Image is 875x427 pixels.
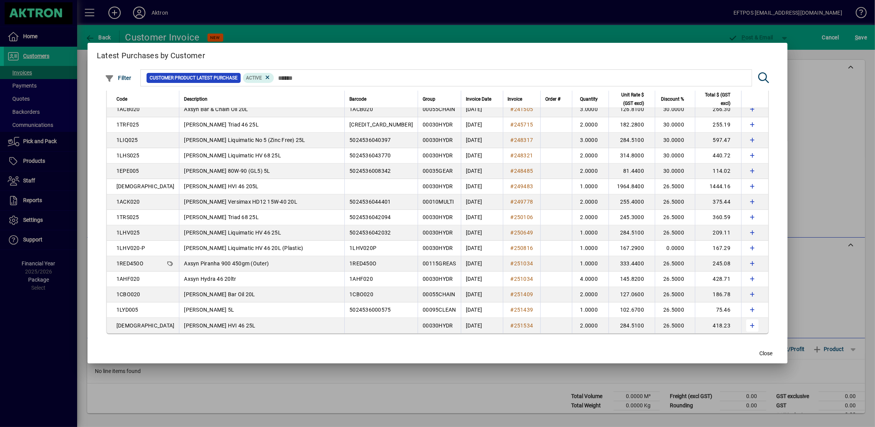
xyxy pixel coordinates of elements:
span: Description [184,95,207,103]
div: Group [423,95,456,103]
span: 245715 [514,122,533,128]
td: [DATE] [461,272,503,287]
td: 245.3000 [609,210,655,225]
span: # [511,106,514,112]
td: 167.29 [695,241,741,256]
td: 30.0000 [655,164,695,179]
span: 251409 [514,291,533,297]
td: 2.0000 [572,287,609,302]
a: #241505 [508,105,536,113]
span: # [511,168,514,174]
a: #251409 [508,290,536,299]
td: 26.5000 [655,256,695,272]
span: Discount % [661,95,684,103]
td: 167.2900 [609,241,655,256]
span: 00030HYDR [423,276,453,282]
td: 2.0000 [572,194,609,210]
span: Axsyn Hydra 46 20ltr [184,276,236,282]
span: # [511,122,514,128]
td: [DATE] [461,179,503,194]
div: Discount % [660,95,691,103]
td: [DATE] [461,241,503,256]
td: 255.19 [695,117,741,133]
span: [PERSON_NAME] 5L [184,307,234,313]
td: 2.0000 [572,318,609,333]
td: 26.5000 [655,179,695,194]
span: Order # [545,95,560,103]
span: 1TRF025 [116,122,139,128]
a: #250106 [508,213,536,221]
span: 00030HYDR [423,122,453,128]
span: 1LHV020-P [116,245,145,251]
span: 00030HYDR [423,152,453,159]
a: #250649 [508,228,536,237]
td: 375.44 [695,194,741,210]
div: Total $ (GST excl) [700,91,737,108]
span: 1LIQ025 [116,137,138,143]
span: Filter [105,75,132,81]
span: 1LHV025 [116,230,140,236]
td: 418.23 [695,318,741,333]
span: # [511,230,514,236]
span: # [511,322,514,329]
a: #249778 [508,197,536,206]
span: 00030HYDR [423,245,453,251]
td: [DATE] [461,102,503,117]
td: 333.4400 [609,256,655,272]
td: 30.0000 [655,102,695,117]
span: 251034 [514,260,533,267]
span: Group [423,95,435,103]
button: Filter [103,71,133,85]
div: Order # [545,95,567,103]
td: [DATE] [461,318,503,333]
td: [DATE] [461,225,503,241]
a: #251439 [508,305,536,314]
a: #248317 [508,136,536,144]
td: 266.30 [695,102,741,117]
span: Axsyn Piranha 900 450gm (Outer) [184,260,269,267]
td: 114.02 [695,164,741,179]
td: 360.59 [695,210,741,225]
span: # [511,199,514,205]
h2: Latest Purchases by Customer [88,43,787,65]
td: [DATE] [461,133,503,148]
span: 00010MULTI [423,199,454,205]
span: 00055CHAIN [423,291,455,297]
span: [DEMOGRAPHIC_DATA] [116,183,175,189]
span: 1LHS025 [116,152,140,159]
span: 1RED450O [116,260,143,267]
span: [PERSON_NAME] Bar Oil 20L [184,291,255,297]
span: 250106 [514,214,533,220]
span: 1TRS025 [116,214,139,220]
td: 186.78 [695,287,741,302]
div: Description [184,95,340,103]
span: 248317 [514,137,533,143]
span: 00055CHAIN [423,106,455,112]
td: 30.0000 [655,133,695,148]
a: #251534 [508,321,536,330]
span: 00030HYDR [423,183,453,189]
span: Barcode [349,95,366,103]
td: 440.72 [695,148,741,164]
td: 26.5000 [655,302,695,318]
td: 314.8000 [609,148,655,164]
td: 209.11 [695,225,741,241]
span: 1ACB020 [116,106,140,112]
span: 1ACB020 [349,106,373,112]
td: 1.0000 [572,256,609,272]
td: 597.47 [695,133,741,148]
td: 26.5000 [655,225,695,241]
td: 1.0000 [572,225,609,241]
div: Unit Rate $ (GST excl) [614,91,651,108]
span: 00030HYDR [423,322,453,329]
span: 00030HYDR [423,137,453,143]
mat-chip: Product Activation Status: Active [243,73,274,83]
span: 251439 [514,307,533,313]
td: 2.0000 [572,117,609,133]
span: 1ACK020 [116,199,140,205]
td: [DATE] [461,148,503,164]
span: 00035GEAR [423,168,453,174]
span: [PERSON_NAME] HVI 46 205L [184,183,258,189]
span: Unit Rate $ (GST excl) [614,91,644,108]
span: [PERSON_NAME] 80W-90 (GL5) 5L [184,168,270,174]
